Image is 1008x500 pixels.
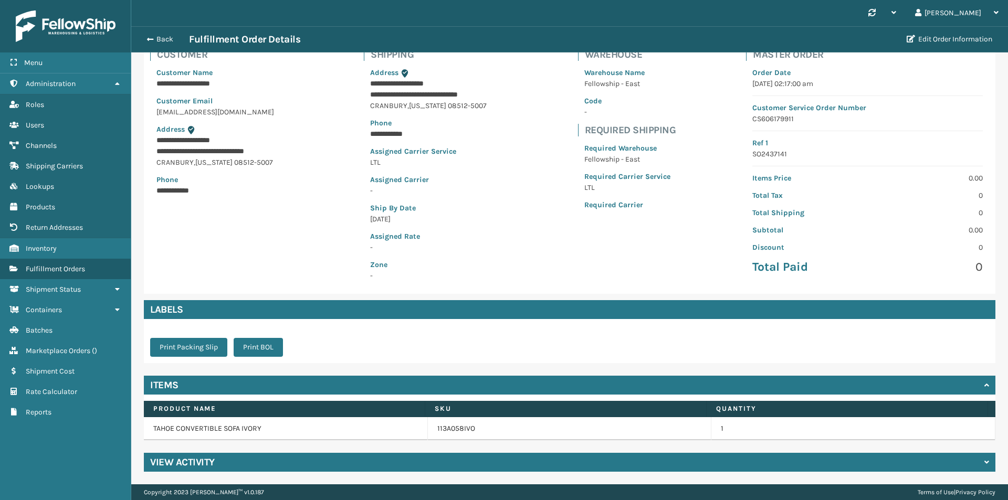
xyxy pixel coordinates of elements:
[370,214,501,225] p: [DATE]
[194,158,195,167] span: ,
[752,173,861,184] p: Items Price
[584,182,670,193] p: LTL
[435,404,697,413] label: SKU
[195,158,233,167] span: [US_STATE]
[26,141,57,150] span: Channels
[900,29,999,50] button: Edit Order Information
[26,326,52,335] span: Batches
[92,346,97,355] span: ( )
[753,48,989,61] h4: Master Order
[234,338,283,357] button: Print BOL
[150,338,227,357] button: Print Packing Slip
[141,35,189,44] button: Back
[584,143,670,154] p: Required Warehouse
[874,190,983,201] p: 0
[437,423,475,434] a: 113A058IVO
[752,67,983,78] p: Order Date
[409,101,446,110] span: [US_STATE]
[874,225,983,236] p: 0.00
[156,107,288,118] p: [EMAIL_ADDRESS][DOMAIN_NAME]
[157,48,294,61] h4: Customer
[585,48,677,61] h4: Warehouse
[156,67,288,78] p: Customer Name
[907,35,915,42] i: Edit
[874,173,983,184] p: 0.00
[26,305,62,314] span: Containers
[144,300,995,319] h4: Labels
[752,207,861,218] p: Total Shipping
[144,417,428,440] td: TAHOE CONVERTIBLE SOFA IVORY
[144,484,264,500] p: Copyright 2023 [PERSON_NAME]™ v 1.0.187
[752,113,983,124] p: CS606179911
[716,404,978,413] label: Quantity
[26,100,44,109] span: Roles
[370,259,501,270] p: Zone
[874,207,983,218] p: 0
[150,456,215,469] h4: View Activity
[156,174,288,185] p: Phone
[584,107,670,118] p: -
[370,231,501,242] p: Assigned Rate
[711,417,995,440] td: 1
[752,190,861,201] p: Total Tax
[370,242,501,253] p: -
[370,259,501,280] span: -
[189,33,300,46] h3: Fulfillment Order Details
[26,285,81,294] span: Shipment Status
[26,203,55,211] span: Products
[156,95,288,107] p: Customer Email
[26,182,54,191] span: Lookups
[874,242,983,253] p: 0
[584,171,670,182] p: Required Carrier Service
[752,78,983,89] p: [DATE] 02:17:00 am
[752,137,983,148] p: Ref 1
[584,199,670,210] p: Required Carrier
[150,379,178,391] h4: Items
[153,404,415,413] label: Product Name
[370,101,407,110] span: CRANBURY
[26,264,85,273] span: Fulfillment Orders
[16,10,115,42] img: logo
[26,408,51,417] span: Reports
[371,48,508,61] h4: Shipping
[234,158,273,167] span: 08512-5007
[918,488,954,496] a: Terms of Use
[584,67,670,78] p: Warehouse Name
[156,125,185,134] span: Address
[26,223,83,232] span: Return Addresses
[26,387,77,396] span: Rate Calculator
[955,488,995,496] a: Privacy Policy
[370,174,501,185] p: Assigned Carrier
[370,68,398,77] span: Address
[752,148,983,159] p: SO2437141
[26,121,44,130] span: Users
[448,101,487,110] span: 08512-5007
[370,146,501,157] p: Assigned Carrier Service
[584,78,670,89] p: Fellowship - East
[874,259,983,275] p: 0
[26,346,90,355] span: Marketplace Orders
[26,162,83,171] span: Shipping Carriers
[584,154,670,165] p: Fellowship - East
[26,79,76,88] span: Administration
[407,101,409,110] span: ,
[584,95,670,107] p: Code
[26,367,75,376] span: Shipment Cost
[370,203,501,214] p: Ship By Date
[752,225,861,236] p: Subtotal
[585,124,677,136] h4: Required Shipping
[370,118,501,129] p: Phone
[24,58,43,67] span: Menu
[156,158,194,167] span: CRANBURY
[752,102,983,113] p: Customer Service Order Number
[370,185,501,196] p: -
[918,484,995,500] div: |
[752,259,861,275] p: Total Paid
[370,157,501,168] p: LTL
[752,242,861,253] p: Discount
[26,244,57,253] span: Inventory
